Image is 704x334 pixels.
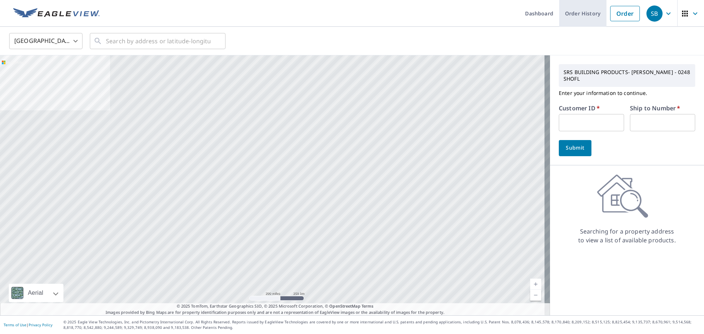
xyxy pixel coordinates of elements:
[106,31,210,51] input: Search by address or latitude-longitude
[26,284,45,302] div: Aerial
[530,290,541,301] a: Current Level 5, Zoom Out
[559,140,591,156] button: Submit
[9,31,82,51] div: [GEOGRAPHIC_DATA]
[329,303,360,309] a: OpenStreetMap
[646,5,663,22] div: SB
[13,8,100,19] img: EV Logo
[177,303,374,309] span: © 2025 TomTom, Earthstar Geographics SIO, © 2025 Microsoft Corporation, ©
[565,143,586,153] span: Submit
[362,303,374,309] a: Terms
[559,105,600,111] label: Customer ID
[610,6,640,21] a: Order
[630,105,680,111] label: Ship to Number
[29,322,52,327] a: Privacy Policy
[578,227,676,245] p: Searching for a property address to view a list of available products.
[559,87,695,99] p: Enter your information to continue.
[4,323,52,327] p: |
[561,66,693,85] p: SRS BUILDING PRODUCTS- [PERSON_NAME] - 0248 SHOFL
[530,279,541,290] a: Current Level 5, Zoom In
[4,322,26,327] a: Terms of Use
[63,319,700,330] p: © 2025 Eagle View Technologies, Inc. and Pictometry International Corp. All Rights Reserved. Repo...
[9,284,63,302] div: Aerial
